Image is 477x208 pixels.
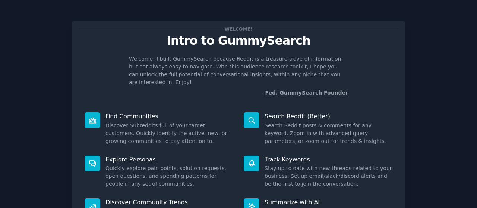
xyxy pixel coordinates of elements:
dd: Discover Subreddits full of your target customers. Quickly identify the active, new, or growing c... [105,122,233,145]
a: Fed, GummySearch Founder [265,90,348,96]
p: Intro to GummySearch [79,34,398,47]
p: Summarize with AI [265,198,392,206]
p: Track Keywords [265,156,392,163]
dd: Search Reddit posts & comments for any keyword. Zoom in with advanced query parameters, or zoom o... [265,122,392,145]
dd: Stay up to date with new threads related to your business. Set up email/slack/discord alerts and ... [265,164,392,188]
dd: Quickly explore pain points, solution requests, open questions, and spending patterns for people ... [105,164,233,188]
p: Find Communities [105,112,233,120]
p: Explore Personas [105,156,233,163]
span: Welcome! [223,25,254,33]
p: Welcome! I built GummySearch because Reddit is a treasure trove of information, but not always ea... [129,55,348,86]
p: Search Reddit (Better) [265,112,392,120]
div: - [263,89,348,97]
p: Discover Community Trends [105,198,233,206]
